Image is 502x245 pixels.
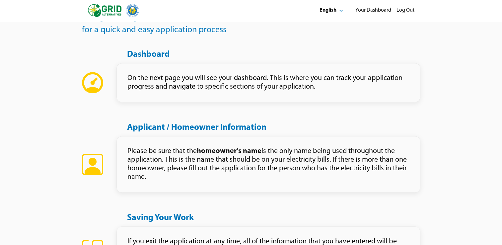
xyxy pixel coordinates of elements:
strong: homeowner's name [197,147,261,155]
div: Dashboard [127,49,170,60]
div: Log Out [396,7,414,14]
div: On the next page you will see your dashboard. This is where you can track your application progre... [127,74,409,91]
div: English [320,7,336,14]
div: Saving Your Work [127,212,194,224]
div: Please be sure that the is the only name being used throughout the application. This is the name ... [127,147,409,182]
img: logo [88,4,139,17]
div: Applicant / Homeowner Information [127,122,266,133]
button: Select [314,3,350,18]
div: Your Dashboard [355,7,391,14]
div: for a quick and easy application process [82,25,226,36]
